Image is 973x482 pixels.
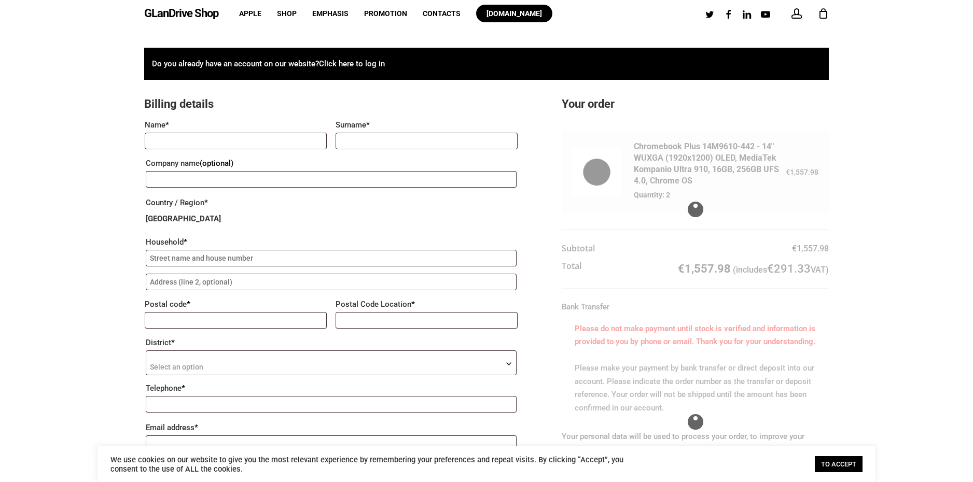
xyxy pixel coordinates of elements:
[144,7,218,20] font: GLanDrive Shop
[146,338,171,347] font: District
[312,10,349,17] a: Emphasis
[312,9,349,18] font: Emphasis
[319,58,385,70] a: Click here to log in
[144,8,218,19] a: GLanDrive Shop
[152,59,319,68] font: Do you already have an account on our website?
[476,10,552,17] a: [DOMAIN_NAME]
[150,363,203,371] font: Select an option
[319,59,385,68] font: Click here to log in
[144,97,214,110] font: Billing details
[562,97,615,110] font: Your order
[146,274,517,290] input: Address (line 2, optional)
[277,9,297,18] font: Shop
[336,300,411,309] font: Postal Code Location
[146,237,184,247] font: Household
[364,10,407,17] a: Promotion
[200,159,233,168] font: (optional)
[815,456,863,472] a: TO ACCEPT
[146,214,221,223] font: [GEOGRAPHIC_DATA]
[110,455,623,474] font: We use cookies on our website to give you the most relevant experience by remembering your prefer...
[146,198,204,207] font: Country / Region
[145,120,165,130] font: Name
[146,350,517,375] span: District
[336,120,366,130] font: Surname
[821,460,856,468] font: TO ACCEPT
[146,384,182,393] font: Telephone
[146,423,194,432] font: Email address
[423,10,461,17] a: Contacts
[146,159,200,168] font: Company name
[146,250,517,266] input: Street name and house number
[239,9,261,18] font: Apple
[145,300,187,309] font: Postal code
[423,9,461,18] font: Contacts
[486,9,542,18] font: [DOMAIN_NAME]
[364,9,407,18] font: Promotion
[277,10,297,17] a: Shop
[239,10,261,17] a: Apple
